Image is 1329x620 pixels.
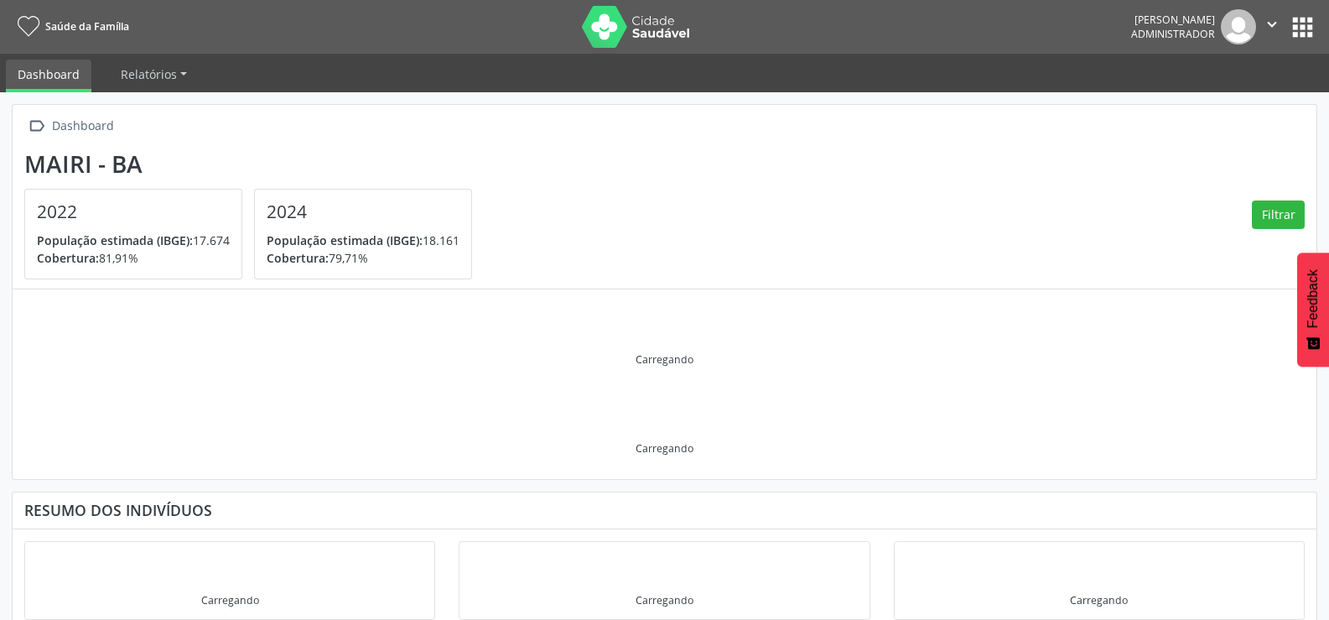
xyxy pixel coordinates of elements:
[1131,27,1215,41] span: Administrador
[37,249,230,267] p: 81,91%
[1221,9,1256,44] img: img
[109,60,199,89] a: Relatórios
[636,352,693,367] div: Carregando
[1297,253,1329,367] button: Feedback - Mostrar pesquisa
[49,114,117,138] div: Dashboard
[45,19,129,34] span: Saúde da Família
[636,593,693,607] div: Carregando
[267,249,459,267] p: 79,71%
[267,232,459,249] p: 18.161
[636,441,693,456] div: Carregando
[1263,15,1281,34] i: 
[24,114,49,138] i: 
[12,13,129,40] a: Saúde da Família
[267,201,459,222] h4: 2024
[1306,269,1321,328] span: Feedback
[24,501,1305,519] div: Resumo dos indivíduos
[1256,9,1288,44] button: 
[267,232,423,248] span: População estimada (IBGE):
[201,593,259,607] div: Carregando
[121,66,177,82] span: Relatórios
[1070,593,1128,607] div: Carregando
[24,114,117,138] a:  Dashboard
[1288,13,1317,42] button: apps
[37,232,230,249] p: 17.674
[1252,201,1305,229] button: Filtrar
[24,150,484,178] div: Mairi - BA
[37,201,230,222] h4: 2022
[6,60,91,92] a: Dashboard
[37,250,99,266] span: Cobertura:
[1131,13,1215,27] div: [PERSON_NAME]
[267,250,329,266] span: Cobertura:
[37,232,193,248] span: População estimada (IBGE):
